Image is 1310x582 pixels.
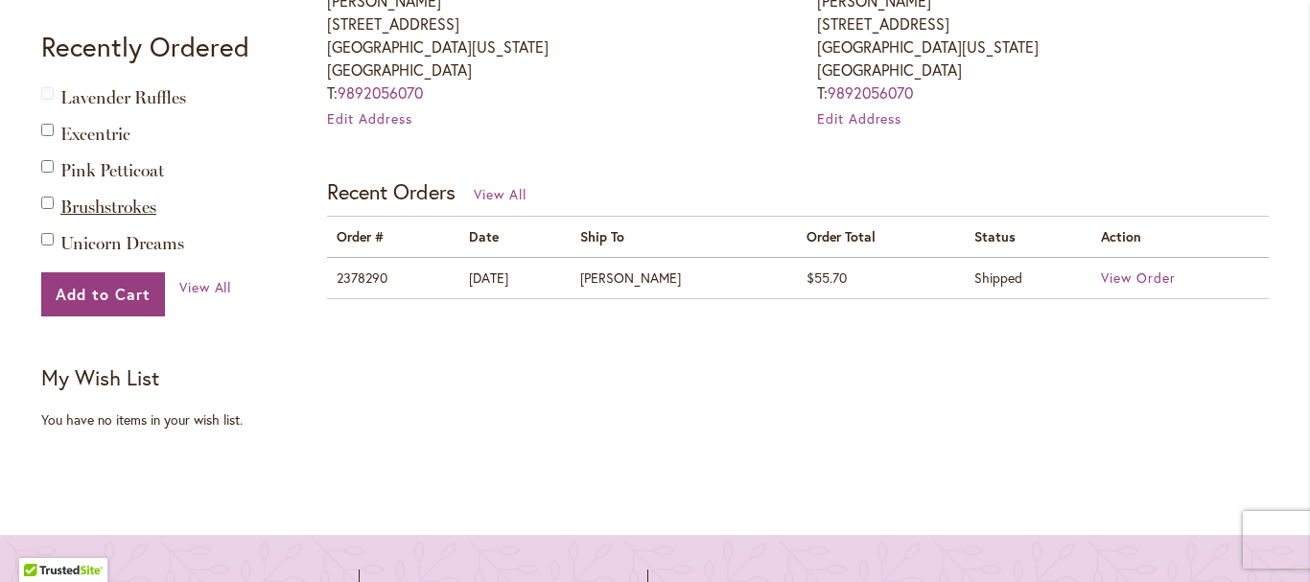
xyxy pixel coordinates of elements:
a: Lavender Ruffles [60,87,186,108]
td: [DATE] [459,257,570,298]
a: Unicorn Dreams [60,233,184,254]
span: Add to Cart [56,284,151,304]
a: View All [179,278,232,297]
th: Status [965,217,1091,257]
td: Shipped [965,257,1091,298]
span: View All [179,278,232,296]
iframe: Launch Accessibility Center [14,514,68,568]
a: Excentric [60,124,130,145]
th: Action [1091,217,1269,257]
a: 9892056070 [338,82,423,103]
td: [PERSON_NAME] [571,257,798,298]
strong: Recently Ordered [41,29,249,64]
span: $55.70 [807,268,847,287]
div: You have no items in your wish list. [41,410,315,430]
a: Edit Address [327,109,412,128]
a: View Order [1101,268,1176,287]
button: Add to Cart [41,272,165,316]
a: View All [474,185,526,203]
a: Pink Petticoat [60,160,164,181]
td: 2378290 [327,257,459,298]
th: Ship To [571,217,798,257]
strong: Recent Orders [327,177,456,205]
a: 9892056070 [828,82,913,103]
a: Brushstrokes [60,197,156,218]
a: Edit Address [817,109,902,128]
th: Order # [327,217,459,257]
th: Date [459,217,570,257]
th: Order Total [797,217,964,257]
strong: My Wish List [41,363,159,391]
